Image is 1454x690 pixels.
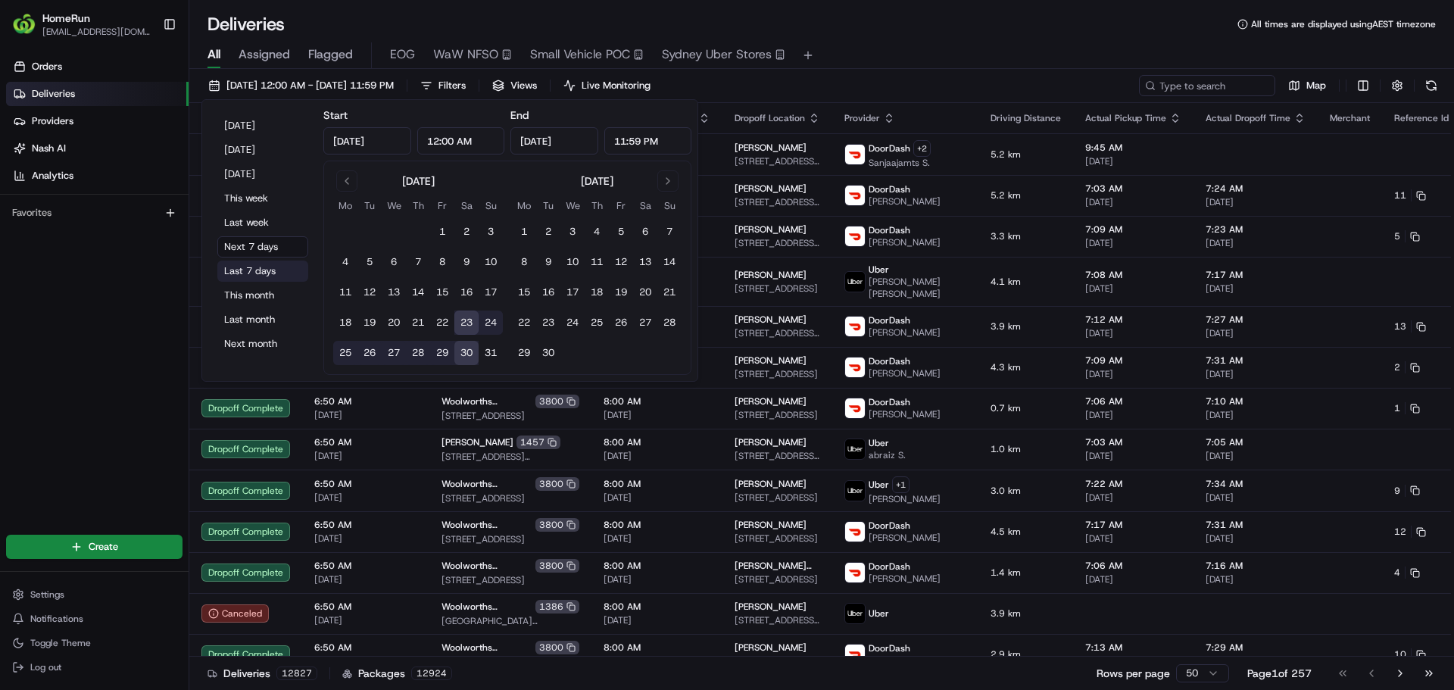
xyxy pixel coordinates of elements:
span: [DATE] [604,409,710,421]
button: 29 [430,341,454,365]
button: 23 [536,311,560,335]
span: 7:16 AM [1206,560,1306,572]
span: [DATE] [1206,237,1306,249]
img: doordash_logo_v2.png [845,317,865,336]
input: Date [323,127,411,155]
button: 16 [454,280,479,304]
span: Woolworths [GEOGRAPHIC_DATA] (VDOS) [442,395,532,407]
button: HomeRun [42,11,90,26]
span: DoorDash [869,560,910,573]
span: [DATE] 12:00 AM - [DATE] 11:59 PM [226,79,394,92]
span: [STREET_ADDRESS][PERSON_NAME] [442,451,579,463]
span: [DATE] [1085,327,1181,339]
span: 7:17 AM [1206,269,1306,281]
div: 3800 [535,559,579,573]
span: [DATE] [314,492,417,504]
button: 2 [1394,361,1420,373]
span: 4.1 km [991,276,1061,288]
a: Analytics [6,164,189,188]
span: [PERSON_NAME] [735,269,807,281]
button: Settings [6,584,183,605]
span: Nash AI [32,142,66,155]
span: Woolworths [GEOGRAPHIC_DATA] (VDOS) [442,519,532,531]
span: Live Monitoring [582,79,651,92]
button: 21 [406,311,430,335]
span: [PERSON_NAME] [869,408,941,420]
th: Sunday [479,198,503,214]
button: 31 [479,341,503,365]
span: [STREET_ADDRESS] [735,532,820,545]
span: [DATE] [604,450,710,462]
span: Driving Distance [991,112,1061,124]
span: DoorDash [869,314,910,326]
button: 5 [357,250,382,274]
button: 18 [333,311,357,335]
span: 6:50 AM [314,519,417,531]
button: 28 [657,311,682,335]
span: 7:06 AM [1085,560,1181,572]
span: [DATE] [1085,237,1181,249]
th: Saturday [633,198,657,214]
button: 7 [657,220,682,244]
th: Monday [512,198,536,214]
span: [PERSON_NAME] [735,354,807,367]
span: [DATE] [604,492,710,504]
span: [STREET_ADDRESS] [735,283,820,295]
span: 8:00 AM [604,560,710,572]
button: 24 [479,311,503,335]
div: [DATE] [402,173,435,189]
span: 7:34 AM [1206,478,1306,490]
span: [DATE] [1206,327,1306,339]
button: 17 [560,280,585,304]
span: [DATE] [1206,368,1306,380]
img: doordash_logo_v2.png [845,645,865,664]
span: [STREET_ADDRESS][PERSON_NAME] [735,237,820,249]
span: 7:31 AM [1206,519,1306,531]
span: 7:22 AM [1085,478,1181,490]
button: 9 [1394,485,1420,497]
button: 9 [454,250,479,274]
span: [PERSON_NAME] [869,493,941,505]
button: 7 [406,250,430,274]
button: 19 [609,280,633,304]
span: Woolworths [GEOGRAPHIC_DATA] (VDOS) [442,478,532,490]
th: Tuesday [357,198,382,214]
span: [STREET_ADDRESS] [735,409,820,421]
span: DoorDash [869,224,910,236]
span: Actual Pickup Time [1085,112,1166,124]
button: [DATE] [217,115,308,136]
span: Flagged [308,45,353,64]
span: [PERSON_NAME] [869,236,941,248]
button: 15 [430,280,454,304]
th: Saturday [454,198,479,214]
span: 7:10 AM [1206,395,1306,407]
button: 10 [479,250,503,274]
button: Last month [217,309,308,330]
span: Merchant [1330,112,1370,124]
button: 11 [333,280,357,304]
span: Uber [869,264,889,276]
span: Assigned [239,45,290,64]
img: doordash_logo_v2.png [845,145,865,164]
button: 25 [333,341,357,365]
span: [DATE] [1085,492,1181,504]
th: Wednesday [382,198,406,214]
span: 8:00 AM [604,395,710,407]
span: [PERSON_NAME] [735,436,807,448]
span: 7:03 AM [1085,436,1181,448]
button: 12 [609,250,633,274]
span: [DATE] [1085,283,1181,295]
span: [STREET_ADDRESS][PERSON_NAME] [735,155,820,167]
span: DoorDash [869,396,910,408]
button: 2 [454,220,479,244]
button: This month [217,285,308,306]
span: [DATE] [1085,409,1181,421]
img: doordash_logo_v2.png [845,357,865,377]
span: DoorDash [869,142,910,155]
button: 30 [454,341,479,365]
button: Live Monitoring [557,75,657,96]
span: 7:24 AM [1206,183,1306,195]
a: Providers [6,109,189,133]
button: 1 [430,220,454,244]
button: 13 [382,280,406,304]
